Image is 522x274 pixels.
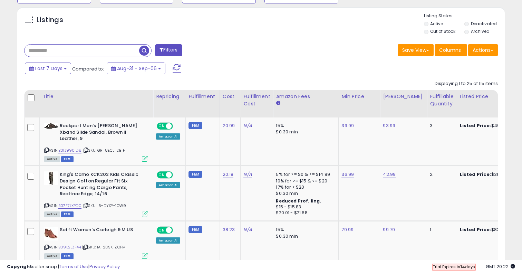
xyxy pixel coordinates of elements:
img: 41t1L6i1BJL._SL40_.jpg [44,227,58,240]
div: 15% [276,123,333,129]
div: $0.30 min [276,129,333,135]
div: $36.99 [460,171,517,178]
a: 38.23 [223,226,235,233]
a: B07F7LXPDC [58,203,81,209]
b: Listed Price: [460,171,491,178]
div: Amazon AI [156,237,180,244]
div: $49.08 [460,123,517,129]
div: $20.01 - $21.68 [276,210,333,216]
span: Last 7 Days [35,65,62,72]
span: OFF [172,227,183,233]
div: Min Price [341,93,377,100]
b: Listed Price: [460,122,491,129]
span: OFF [172,123,183,129]
label: Active [430,21,443,27]
span: All listings currently available for purchase on Amazon [44,211,60,217]
div: Fulfillment Cost [243,93,270,107]
div: Displaying 1 to 25 of 115 items [435,81,498,87]
p: Listing States: [424,13,505,19]
div: Amazon Fees [276,93,336,100]
div: Cost [223,93,238,100]
button: Save View [398,44,434,56]
span: Trial Expires in days [433,264,475,270]
span: ON [157,123,166,129]
a: 20.99 [223,122,235,129]
div: Repricing [156,93,183,100]
a: 39.99 [341,122,354,129]
span: Columns [439,47,461,54]
a: 20.18 [223,171,234,178]
small: FBM [188,226,202,233]
a: 42.99 [383,171,396,178]
div: Amazon AI [156,182,180,188]
span: Compared to: [72,66,104,72]
div: 3 [430,123,451,129]
div: ASIN: [44,227,148,258]
h5: Listings [37,15,63,25]
span: ON [157,172,166,178]
div: seller snap | | [7,264,120,270]
strong: Copyright [7,263,32,270]
button: Aug-31 - Sep-06 [107,63,165,74]
div: ASIN: [44,123,148,161]
div: $0.30 min [276,233,333,239]
a: 79.99 [341,226,354,233]
b: Sofft Women's Carleigh 9 M US [60,227,144,235]
img: 41KWd3-tiKL._SL40_.jpg [44,171,58,185]
label: Out of Stock [430,28,455,34]
a: N/A [243,226,252,233]
a: B01J9901D8 [58,148,81,153]
div: $15 - $15.83 [276,204,333,210]
div: Fulfillable Quantity [430,93,454,107]
div: $83.80 [460,227,517,233]
a: Terms of Use [59,263,88,270]
span: | SKU: IA-2DSK-ZCFM [82,244,126,250]
div: ASIN: [44,171,148,216]
div: Fulfillment [188,93,216,100]
a: 99.79 [383,226,395,233]
div: Title [42,93,150,100]
b: Rockport Men's [PERSON_NAME] Xband Slide Sandal, Brown II Leather, 9 [60,123,144,144]
span: ON [157,227,166,233]
span: | SKU: I6-DYXY-1OW9 [83,203,126,208]
b: King's Camo KCK202 Kids Classic Design Cotton Regular Fit Six Pocket Hunting Cargo Pants, Realtre... [60,171,144,199]
a: N/A [243,122,252,129]
span: | SKU: GR-8ECL-2BTF [83,148,125,153]
label: Deactivated [471,21,497,27]
small: Amazon Fees. [276,100,280,106]
span: 2025-09-14 20:22 GMT [486,263,515,270]
a: 36.99 [341,171,354,178]
span: OFF [172,172,183,178]
button: Actions [468,44,498,56]
b: Reduced Prof. Rng. [276,198,321,204]
button: Filters [155,44,182,56]
span: FBM [61,156,74,162]
a: 93.99 [383,122,395,129]
label: Archived [471,28,490,34]
div: 17% for > $20 [276,184,333,190]
div: Listed Price [460,93,520,100]
div: [PERSON_NAME] [383,93,424,100]
div: 15% [276,227,333,233]
img: 312+93Vu4PL._SL40_.jpg [44,123,58,129]
b: 14 [460,264,465,270]
span: FBM [61,211,74,217]
span: All listings currently available for purchase on Amazon [44,156,60,162]
div: $0.30 min [276,190,333,197]
a: Privacy Policy [89,263,120,270]
div: 2 [430,171,451,178]
div: 10% for >= $15 & <= $20 [276,178,333,184]
small: FBM [188,171,202,178]
span: Aug-31 - Sep-06 [117,65,157,72]
a: N/A [243,171,252,178]
div: 5% for >= $0 & <= $14.99 [276,171,333,178]
div: 1 [430,227,451,233]
small: FBM [188,122,202,129]
b: Listed Price: [460,226,491,233]
button: Last 7 Days [25,63,71,74]
a: B09L2LZF44 [58,244,81,250]
div: Amazon AI [156,133,180,140]
button: Columns [435,44,467,56]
